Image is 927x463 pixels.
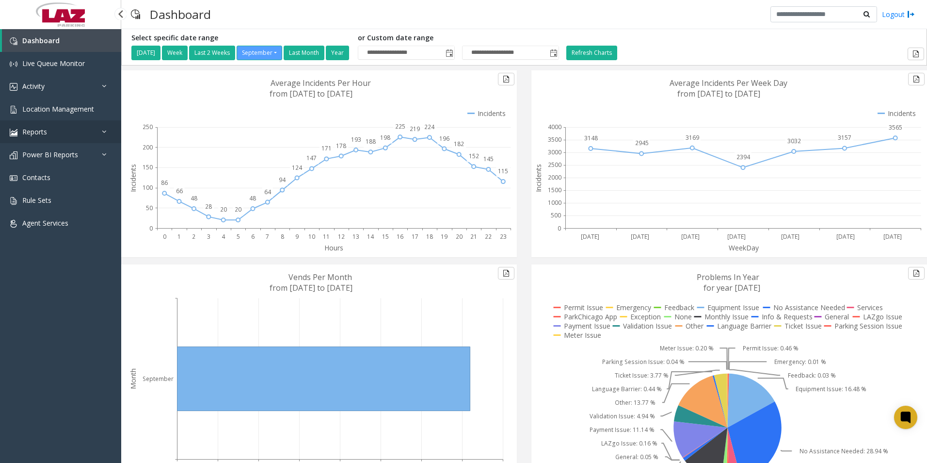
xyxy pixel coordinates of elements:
[697,272,759,282] text: Problems In Year
[237,46,282,60] button: September
[889,123,902,132] text: 3565
[358,34,559,42] h5: or Custom date range
[548,198,561,207] text: 1000
[601,439,657,447] text: LAZgo Issue: 0.16 %
[558,224,561,232] text: 0
[162,46,188,60] button: Week
[366,137,376,146] text: 188
[548,148,561,156] text: 3000
[380,133,390,142] text: 198
[251,232,255,241] text: 6
[163,232,166,241] text: 0
[10,220,17,228] img: 'icon'
[590,412,655,420] text: Validation Issue: 4.94 %
[470,232,477,241] text: 21
[10,174,17,182] img: 'icon'
[10,37,17,45] img: 'icon'
[686,133,699,142] text: 3169
[279,176,286,184] text: 94
[270,282,352,293] text: from [DATE] to [DATE]
[382,232,389,241] text: 15
[566,46,617,60] button: Refresh Charts
[22,36,60,45] span: Dashboard
[22,127,47,136] span: Reports
[548,173,561,182] text: 2000
[321,144,332,152] text: 171
[131,46,160,60] button: [DATE]
[2,29,121,52] a: Dashboard
[161,179,168,187] text: 86
[548,186,561,194] text: 1500
[271,78,371,88] text: Average Incidents Per Hour
[281,232,284,241] text: 8
[336,142,346,150] text: 178
[548,135,561,144] text: 3500
[367,232,374,241] text: 14
[351,135,361,144] text: 193
[444,46,454,60] span: Toggle popup
[10,60,17,68] img: 'icon'
[10,197,17,205] img: 'icon'
[22,82,45,91] span: Activity
[907,9,915,19] img: logout
[220,205,227,214] text: 20
[787,137,801,145] text: 3032
[660,344,714,352] text: Meter Issue: 0.20 %
[288,272,352,282] text: Vends Per Month
[500,232,507,241] text: 23
[615,398,655,407] text: Other: 13.77 %
[774,358,826,366] text: Emergency: 0.01 %
[222,232,225,241] text: 4
[249,194,256,202] text: 48
[592,385,662,393] text: Language Barrier: 0.44 %
[602,358,685,366] text: Parking Session Issue: 0.04 %
[799,447,888,455] text: No Assistance Needed: 28.94 %
[292,164,303,172] text: 124
[498,167,508,175] text: 115
[143,123,153,131] text: 250
[143,375,174,383] text: September
[266,232,269,241] text: 7
[131,2,140,26] img: pageIcon
[615,371,669,380] text: Ticket Issue: 3.77 %
[205,202,212,211] text: 28
[10,83,17,91] img: 'icon'
[22,104,94,114] span: Location Management
[22,218,68,228] span: Agent Services
[788,371,836,380] text: Feedback: 0.03 %
[439,134,449,143] text: 196
[908,48,924,60] button: Export to pdf
[615,453,658,461] text: General: 0.05 %
[548,46,559,60] span: Toggle popup
[838,133,851,142] text: 3157
[395,122,405,131] text: 225
[131,34,351,42] h5: Select specific date range
[727,232,746,241] text: [DATE]
[323,232,330,241] text: 11
[426,232,433,241] text: 18
[635,139,649,147] text: 2945
[485,232,492,241] text: 22
[128,164,138,192] text: Incidents
[10,151,17,159] img: 'icon'
[308,232,315,241] text: 10
[908,73,925,85] button: Export to pdf
[498,267,514,280] button: Export to pdf
[441,232,448,241] text: 19
[324,243,343,252] text: Hours
[590,426,655,434] text: Payment Issue: 11.14 %
[677,88,760,99] text: from [DATE] to [DATE]
[534,164,543,192] text: Incidents
[295,232,299,241] text: 9
[410,125,420,133] text: 219
[908,267,925,280] button: Export to pdf
[397,232,403,241] text: 16
[703,282,760,293] text: for year [DATE]
[883,232,902,241] text: [DATE]
[670,78,787,88] text: Average Incidents Per Week Day
[631,232,649,241] text: [DATE]
[143,143,153,151] text: 200
[483,155,494,163] text: 145
[412,232,418,241] text: 17
[781,232,799,241] text: [DATE]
